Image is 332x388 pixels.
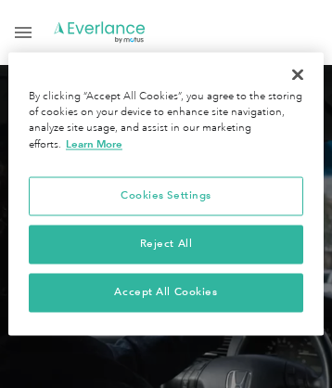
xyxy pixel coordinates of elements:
button: Accept All Cookies [29,274,303,313]
a: Go to homepage [53,20,147,45]
div: Privacy [8,52,324,335]
button: Cookies Settings [29,177,303,216]
button: Reject All [29,226,303,265]
div: Cookie banner [8,52,324,335]
button: Close [277,54,318,95]
div: By clicking “Accept All Cookies”, you agree to the storing of cookies on your device to enhance s... [29,89,303,153]
a: More information about your privacy, opens in a new tab [66,138,122,151]
a: Open Menu [7,15,39,50]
